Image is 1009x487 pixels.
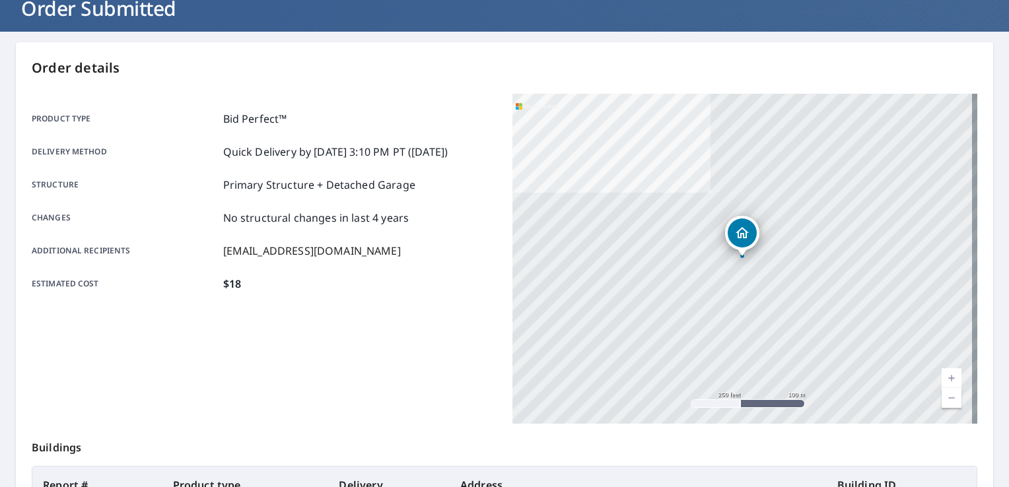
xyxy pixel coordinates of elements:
[223,144,448,160] p: Quick Delivery by [DATE] 3:10 PM PT ([DATE])
[32,111,218,127] p: Product type
[223,276,241,292] p: $18
[725,216,759,257] div: Dropped pin, building 1, Residential property, 5030 Oviedo Ct Fleming Island, FL 32003
[32,177,218,193] p: Structure
[32,144,218,160] p: Delivery method
[223,243,401,259] p: [EMAIL_ADDRESS][DOMAIN_NAME]
[223,111,287,127] p: Bid Perfect™
[223,210,409,226] p: No structural changes in last 4 years
[32,58,977,78] p: Order details
[942,368,961,388] a: Current Level 17, Zoom In
[32,276,218,292] p: Estimated cost
[32,210,218,226] p: Changes
[32,424,977,466] p: Buildings
[32,243,218,259] p: Additional recipients
[223,177,415,193] p: Primary Structure + Detached Garage
[942,388,961,408] a: Current Level 17, Zoom Out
